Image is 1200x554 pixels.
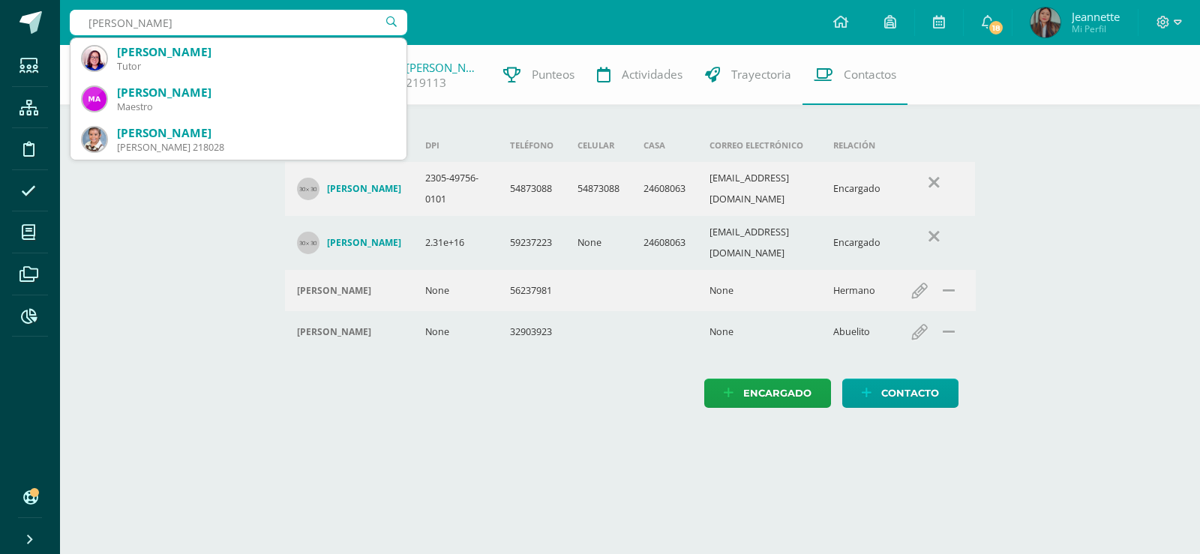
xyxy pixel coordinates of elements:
[297,178,401,200] a: [PERSON_NAME]
[844,67,896,82] span: Contactos
[631,216,697,270] td: 24608063
[297,178,319,200] img: 30x30
[117,141,394,154] div: [PERSON_NAME] 218028
[117,60,394,73] div: Tutor
[82,87,106,111] img: d38d545d000d83443fe3b2cf71a75394.png
[631,129,697,162] th: Casa
[821,162,892,216] td: Encargado
[1030,7,1060,37] img: e0e3018be148909e9b9cf69bbfc1c52d.png
[988,19,1004,36] span: 18
[117,44,394,60] div: [PERSON_NAME]
[532,67,574,82] span: Punteos
[498,311,565,352] td: 32903923
[881,379,939,407] span: Contacto
[327,237,401,249] h4: [PERSON_NAME]
[694,45,802,105] a: Trayectoria
[82,127,106,151] img: c07a6a59b6812eb1198d6cbf93d9a1b8.png
[498,162,565,216] td: 54873088
[117,125,394,141] div: [PERSON_NAME]
[413,216,498,270] td: 2.31e+16
[492,45,586,105] a: Punteos
[327,183,401,195] h4: [PERSON_NAME]
[498,216,565,270] td: 59237223
[697,311,822,352] td: None
[1072,9,1120,24] span: Jeannette
[1072,22,1120,35] span: Mi Perfil
[413,129,498,162] th: DPI
[406,75,446,91] a: 219113
[743,379,811,407] span: Encargado
[413,162,498,216] td: 2305-49756-0101
[498,270,565,311] td: 56237981
[117,100,394,113] div: Maestro
[498,129,565,162] th: Teléfono
[821,311,892,352] td: Abuelito
[565,162,631,216] td: 54873088
[565,129,631,162] th: Celular
[82,46,106,70] img: 8c1a4722c2f6cf6909c14e6a0efdace2.png
[802,45,907,105] a: Contactos
[297,232,401,254] a: [PERSON_NAME]
[704,379,831,408] a: Encargado
[697,129,822,162] th: Correo electrónico
[297,326,401,338] div: Jorge Rogelio Gálvez Cruz
[842,379,958,408] a: Contacto
[697,162,822,216] td: [EMAIL_ADDRESS][DOMAIN_NAME]
[697,270,822,311] td: None
[821,129,892,162] th: Relación
[70,10,407,35] input: Busca un usuario...
[731,67,791,82] span: Trayectoria
[622,67,682,82] span: Actividades
[297,232,319,254] img: 30x30
[406,60,481,75] a: [PERSON_NAME]
[117,85,394,100] div: [PERSON_NAME]
[565,216,631,270] td: None
[297,285,401,297] div: Pablo Roca
[413,311,498,352] td: None
[297,326,371,338] h4: [PERSON_NAME]
[821,216,892,270] td: Encargado
[413,270,498,311] td: None
[821,270,892,311] td: Hermano
[297,285,371,297] h4: [PERSON_NAME]
[697,216,822,270] td: [EMAIL_ADDRESS][DOMAIN_NAME]
[631,162,697,216] td: 24608063
[586,45,694,105] a: Actividades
